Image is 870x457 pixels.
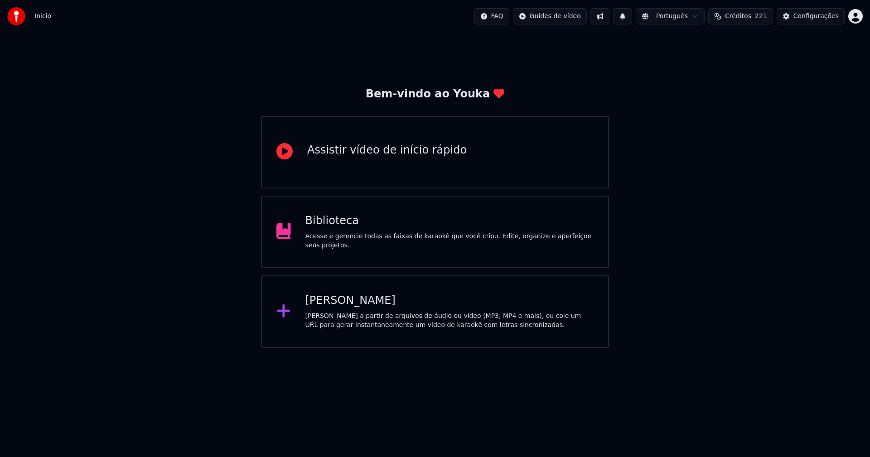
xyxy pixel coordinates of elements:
[305,214,594,228] div: Biblioteca
[755,12,767,21] span: 221
[34,12,51,21] span: Início
[793,12,839,21] div: Configurações
[708,8,773,24] button: Créditos221
[305,232,594,250] div: Acesse e gerencie todas as faixas de karaokê que você criou. Edite, organize e aperfeiçoe seus pr...
[307,143,467,158] div: Assistir vídeo de início rápido
[7,7,25,25] img: youka
[725,12,751,21] span: Créditos
[305,293,594,308] div: [PERSON_NAME]
[777,8,845,24] button: Configurações
[366,87,504,101] div: Bem-vindo ao Youka
[305,312,594,330] div: [PERSON_NAME] a partir de arquivos de áudio ou vídeo (MP3, MP4 e mais), ou cole um URL para gerar...
[474,8,509,24] button: FAQ
[513,8,587,24] button: Guides de vídeo
[34,12,51,21] nav: breadcrumb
